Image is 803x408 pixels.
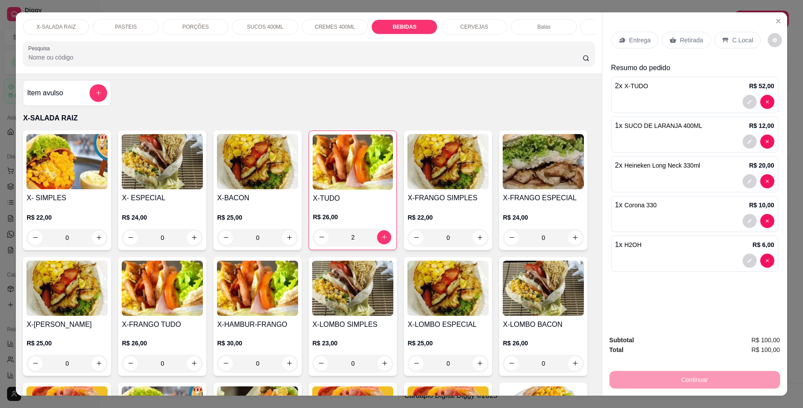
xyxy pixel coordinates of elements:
p: R$ 26,00 [313,213,393,221]
button: decrease-product-quantity [768,33,782,47]
p: R$ 24,00 [122,213,203,222]
input: Pesquisa [28,53,582,62]
button: decrease-product-quantity [219,356,233,371]
h4: X-LOMBO ESPECIAL [407,319,489,330]
button: decrease-product-quantity [409,356,423,371]
p: Balas [537,23,550,30]
span: R$ 100,00 [751,335,780,345]
img: product-image [407,134,489,189]
p: R$ 26,00 [122,339,203,348]
img: product-image [217,134,298,189]
h4: X- ESPECIAL [122,193,203,203]
p: R$ 30,00 [217,339,298,348]
button: decrease-product-quantity [123,356,138,371]
strong: Subtotal [609,337,634,344]
button: decrease-product-quantity [760,174,774,188]
p: R$ 20,00 [749,161,774,170]
button: increase-product-quantity [473,356,487,371]
p: Retirada [680,36,703,45]
p: SUCOS 400ML [247,23,284,30]
h4: X-FRANGO ESPECIAL [503,193,584,203]
img: product-image [503,134,584,189]
p: 1 x [615,120,702,131]
img: product-image [313,135,393,190]
p: 1 x [615,200,657,210]
p: PORÇÕES [182,23,209,30]
button: decrease-product-quantity [504,231,519,245]
h4: X-[PERSON_NAME] [26,319,108,330]
p: R$ 10,00 [749,201,774,210]
button: decrease-product-quantity [760,135,774,149]
button: increase-product-quantity [187,231,201,245]
button: decrease-product-quantity [314,230,329,244]
img: product-image [217,261,298,316]
p: R$ 52,00 [749,82,774,90]
h4: X-TUDO [313,193,393,204]
p: R$ 23,00 [312,339,393,348]
button: increase-product-quantity [377,356,392,371]
button: decrease-product-quantity [743,95,757,109]
p: Resumo do pedido [611,63,778,73]
button: decrease-product-quantity [760,254,774,268]
p: R$ 24,00 [503,213,584,222]
img: product-image [26,134,108,189]
button: decrease-product-quantity [314,356,328,371]
button: increase-product-quantity [282,231,296,245]
button: increase-product-quantity [92,231,106,245]
strong: Total [609,346,624,353]
button: increase-product-quantity [282,356,296,371]
button: increase-product-quantity [92,356,106,371]
button: increase-product-quantity [377,230,391,244]
button: decrease-product-quantity [28,231,42,245]
h4: X-BACON [217,193,298,203]
img: product-image [407,261,489,316]
button: decrease-product-quantity [28,356,42,371]
button: Close [771,14,785,28]
button: decrease-product-quantity [743,135,757,149]
span: R$ 100,00 [751,345,780,355]
button: decrease-product-quantity [743,174,757,188]
img: product-image [312,261,393,316]
span: X-TUDO [624,82,648,90]
span: Corona 330 [624,202,657,209]
span: H2OH [624,241,642,248]
p: C.Local [732,36,753,45]
label: Pesquisa [28,45,53,52]
button: decrease-product-quantity [409,231,423,245]
p: X-SALADA RAIZ [37,23,76,30]
span: Heineken Long Neck 330ml [624,162,700,169]
p: R$ 25,00 [217,213,298,222]
p: CREMES 400ML [315,23,355,30]
span: SUCO DE LARANJA 400ML [624,122,702,129]
p: CERVEJAS [460,23,488,30]
button: increase-product-quantity [473,231,487,245]
h4: X-LOMBO SIMPLES [312,319,393,330]
h4: X-FRANGO TUDO [122,319,203,330]
p: BEBIDAS [392,23,416,30]
img: product-image [503,261,584,316]
p: R$ 12,00 [749,121,774,130]
button: decrease-product-quantity [743,214,757,228]
p: X-SALADA RAIZ [23,113,594,124]
button: decrease-product-quantity [123,231,138,245]
button: increase-product-quantity [187,356,201,371]
h4: X-FRANGO SIMPLES [407,193,489,203]
p: 2 x [615,160,700,171]
p: R$ 25,00 [407,339,489,348]
h4: X-LOMBO BACON [503,319,584,330]
button: decrease-product-quantity [743,254,757,268]
button: decrease-product-quantity [760,214,774,228]
p: R$ 6,00 [753,240,774,249]
h4: X-HAMBUR-FRANGO [217,319,298,330]
button: decrease-product-quantity [219,231,233,245]
img: product-image [122,134,203,189]
button: increase-product-quantity [568,356,582,371]
img: product-image [122,261,203,316]
button: decrease-product-quantity [504,356,519,371]
button: increase-product-quantity [568,231,582,245]
p: R$ 22,00 [407,213,489,222]
p: PASTEIS [115,23,137,30]
button: decrease-product-quantity [760,95,774,109]
p: R$ 22,00 [26,213,108,222]
h4: X- SIMPLES [26,193,108,203]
